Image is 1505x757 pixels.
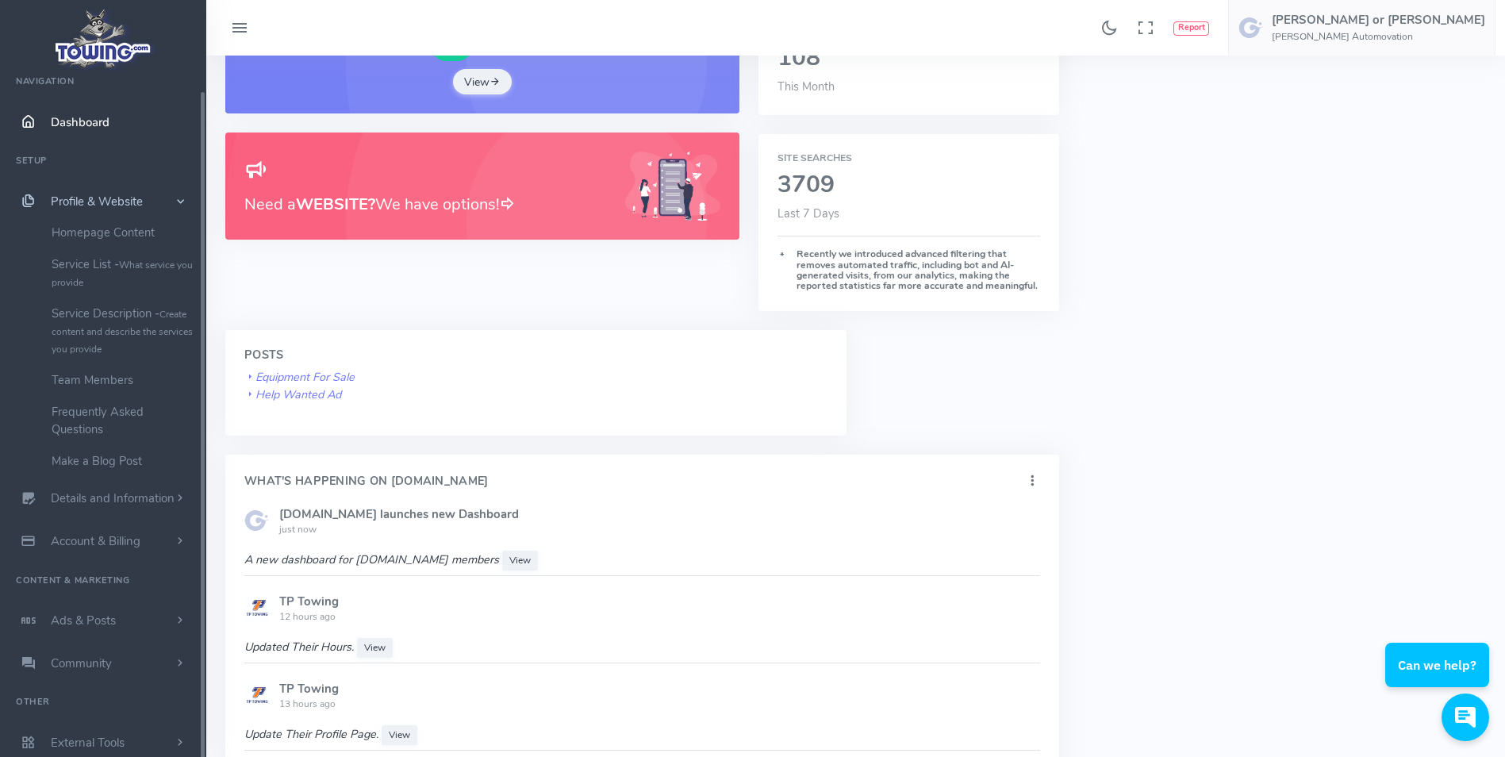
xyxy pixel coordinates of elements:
[382,725,417,745] a: View
[244,726,378,742] i: Update Their Profile Page.
[1373,599,1505,757] iframe: Conversations
[244,369,355,385] a: Equipment For Sale
[502,551,538,571] a: View
[777,79,835,94] span: This Month
[244,192,606,217] h3: Need a We have options!
[1238,15,1264,40] img: user-image
[52,259,193,289] small: What service you provide
[279,595,1040,608] h5: TP Towing
[244,28,720,61] h1: New
[40,445,206,477] a: Make a Blog Post
[51,655,112,671] span: Community
[777,249,1040,292] h6: Recently we introduced advanced filtering that removes automated traffic, including bot and AI-ge...
[244,639,354,655] i: Updated Their Hours.
[51,533,140,549] span: Account & Billing
[389,728,410,741] span: View
[51,491,175,507] span: Details and Information
[279,697,336,710] small: 13 hours ago
[1272,13,1485,26] h5: [PERSON_NAME] or [PERSON_NAME]
[777,206,839,221] span: Last 7 Days
[50,5,157,72] img: logo
[364,641,386,654] span: View
[453,69,512,94] a: View
[279,682,1040,695] h5: TP Towing
[777,45,1040,71] h2: 108
[244,475,489,488] h4: What's Happening On [DOMAIN_NAME]
[51,114,109,130] span: Dashboard
[40,248,206,298] a: Service List -What service you provide
[777,172,1040,198] h2: 3709
[625,152,720,221] img: Generic placeholder image
[40,298,206,364] a: Service Description -Create content and describe the services you provide
[51,194,143,209] span: Profile & Website
[279,508,1040,521] h5: [DOMAIN_NAME] launches new Dashboard
[40,364,206,396] a: Team Members
[357,638,393,658] a: View
[40,217,206,248] a: Homepage Content
[1272,32,1485,42] h6: [PERSON_NAME] Automovation
[244,595,270,621] img: Generic placeholder image
[279,610,336,623] small: 12 hours ago
[279,523,317,536] small: just now
[244,386,341,402] a: Help Wanted Ad
[244,508,270,533] img: Generic placeholder image
[51,613,116,628] span: Ads & Posts
[296,194,375,215] b: WEBSITE?
[244,551,499,567] i: A new dashboard for [DOMAIN_NAME] members
[40,396,206,445] a: Frequently Asked Questions
[51,735,125,751] span: External Tools
[777,153,1040,163] h6: Site Searches
[52,308,193,355] small: Create content and describe the services you provide
[244,349,827,362] h4: Posts
[244,682,270,708] img: Generic placeholder image
[509,554,531,567] span: View
[1173,21,1209,36] button: Report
